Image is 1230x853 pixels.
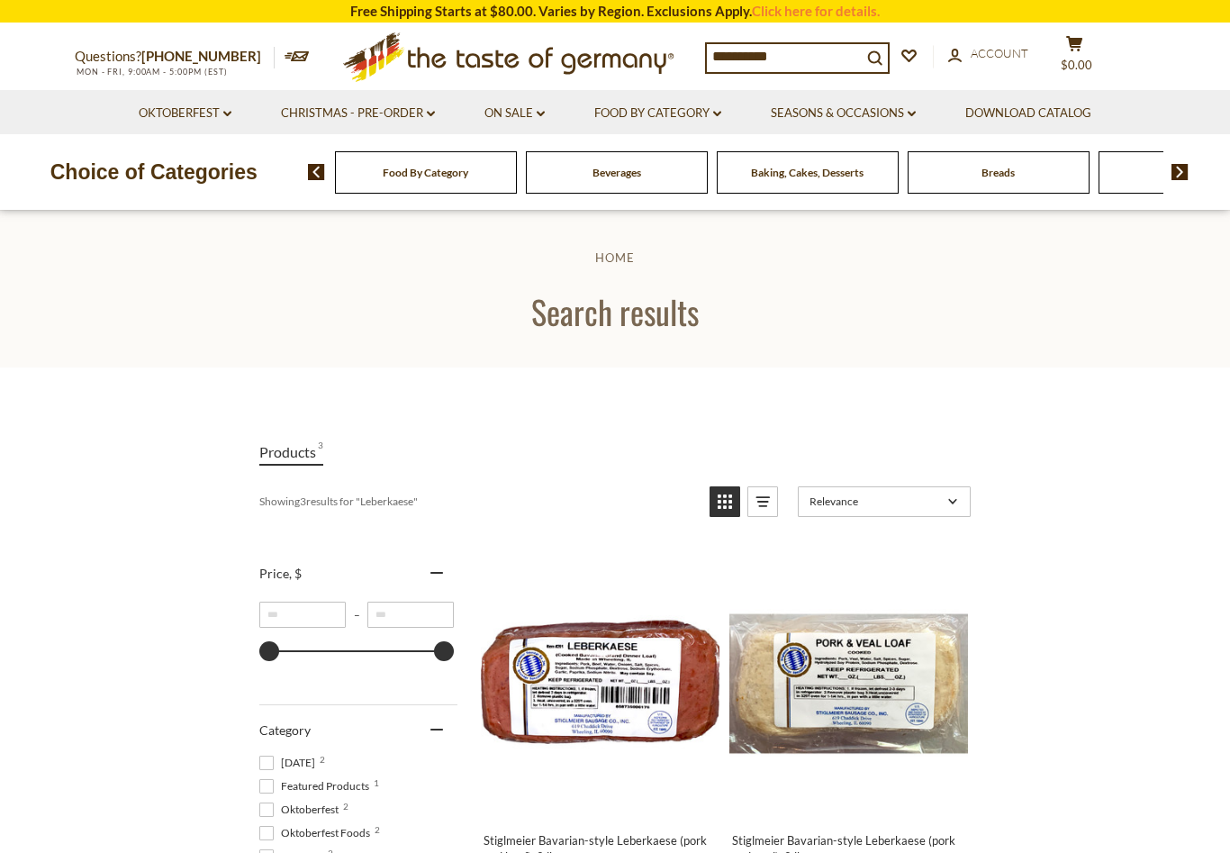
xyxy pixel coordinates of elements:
h1: Search results [56,291,1174,331]
a: Seasons & Occasions [771,104,916,123]
a: On Sale [484,104,545,123]
span: 2 [320,755,325,764]
span: [DATE] [259,755,321,771]
span: Oktoberfest Foods [259,825,375,841]
a: Sort options [798,486,971,517]
p: Questions? [75,45,275,68]
a: Beverages [592,166,641,179]
span: Category [259,722,311,738]
span: 3 [318,440,323,464]
span: Price [259,566,302,581]
span: Oktoberfest [259,802,344,818]
span: 2 [343,802,348,811]
a: [PHONE_NUMBER] [141,48,261,64]
a: Baking, Cakes, Desserts [751,166,864,179]
input: Minimum value [259,602,346,628]
img: next arrow [1171,164,1189,180]
span: Featured Products [259,778,375,794]
span: MON - FRI, 9:00AM - 5:00PM (EST) [75,67,228,77]
a: Breads [981,166,1015,179]
a: Oktoberfest [139,104,231,123]
a: Home [595,250,635,265]
span: 2 [375,825,380,834]
a: Download Catalog [965,104,1091,123]
span: Account [971,46,1028,60]
div: Showing results for " " [259,486,696,517]
span: – [346,608,367,622]
a: Account [948,44,1028,64]
button: $0.00 [1047,35,1101,80]
span: 1 [374,778,379,787]
input: Maximum value [367,602,454,628]
b: 3 [300,495,306,508]
a: Click here for details. [752,3,880,19]
a: Christmas - PRE-ORDER [281,104,435,123]
a: View list mode [747,486,778,517]
span: , $ [289,566,302,581]
img: previous arrow [308,164,325,180]
a: View grid mode [710,486,740,517]
a: Food By Category [594,104,721,123]
span: Relevance [809,495,942,508]
a: Food By Category [383,166,468,179]
span: $0.00 [1061,58,1092,72]
a: View Products Tab [259,440,323,466]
